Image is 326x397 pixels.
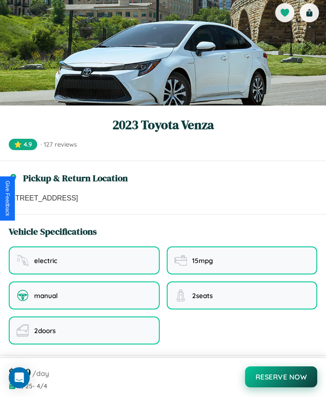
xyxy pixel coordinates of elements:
img: doors [17,324,29,337]
span: 2 doors [34,327,56,335]
img: seating [175,289,187,302]
h3: Vehicle Specifications [9,225,97,238]
span: 2 seats [192,292,213,300]
span: ⭐ 4.9 [9,139,37,150]
span: $ 200 [9,365,31,379]
span: · 127 reviews [41,141,77,148]
h1: 2023 Toyota Venza [9,116,317,134]
button: Reserve Now [245,366,318,387]
p: [STREET_ADDRESS] [9,193,317,204]
span: electric [34,256,57,265]
span: /day [32,369,49,378]
div: Give Feedback [4,181,11,216]
img: fuel efficiency [175,254,187,267]
h3: Pickup & Return Location [23,172,128,184]
div: Open Intercom Messenger [9,367,30,388]
span: 3 / 25 - 4 / 4 [18,382,47,390]
span: manual [34,292,58,300]
img: fuel type [17,254,29,267]
span: 15 mpg [192,256,213,265]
